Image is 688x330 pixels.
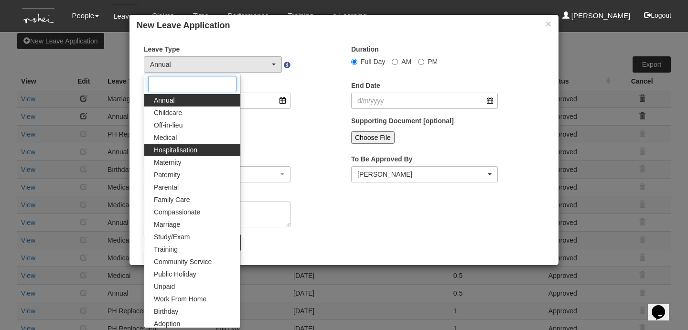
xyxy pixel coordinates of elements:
[154,294,206,304] span: Work From Home
[357,170,486,179] div: [PERSON_NAME]
[351,93,498,109] input: d/m/yyyy
[154,257,212,266] span: Community Service
[351,116,454,126] label: Supporting Document [optional]
[154,269,196,279] span: Public Holiday
[154,232,190,242] span: Study/Exam
[351,154,412,164] label: To Be Approved By
[154,282,175,291] span: Unpaid
[401,58,411,65] span: AM
[154,170,180,180] span: Paternity
[154,120,183,130] span: Off-in-lieu
[144,56,282,73] button: Annual
[351,44,379,54] label: Duration
[154,133,177,142] span: Medical
[154,195,190,204] span: Family Care
[154,220,180,229] span: Marriage
[154,96,175,105] span: Annual
[351,81,380,90] label: End Date
[154,158,182,167] span: Maternity
[154,307,178,316] span: Birthday
[648,292,678,320] iframe: chat widget
[137,21,230,30] b: New Leave Application
[546,19,551,29] button: ×
[154,207,200,217] span: Compassionate
[351,131,395,144] input: Choose File
[351,166,498,182] button: Denise Aragon
[361,58,385,65] span: Full Day
[154,245,178,254] span: Training
[148,76,236,92] input: Search
[144,44,180,54] label: Leave Type
[154,182,179,192] span: Parental
[154,108,182,117] span: Childcare
[154,145,197,155] span: Hospitalisation
[154,319,180,329] span: Adoption
[150,60,270,69] div: Annual
[428,58,438,65] span: PM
